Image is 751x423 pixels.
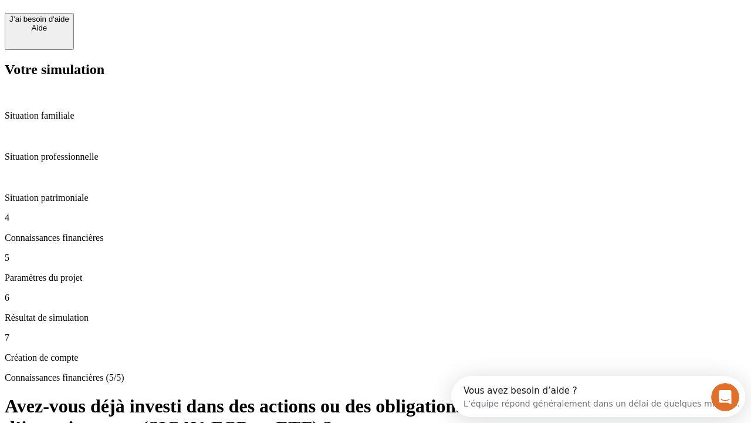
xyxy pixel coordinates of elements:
button: J’ai besoin d'aideAide [5,13,74,50]
div: J’ai besoin d'aide [9,15,69,23]
p: 4 [5,213,746,223]
iframe: Intercom live chat discovery launcher [451,376,745,417]
p: Situation familiale [5,110,746,121]
p: Situation professionnelle [5,152,746,162]
p: Situation patrimoniale [5,193,746,203]
div: Ouvrir le Messenger Intercom [5,5,323,37]
p: Paramètres du projet [5,273,746,283]
p: Connaissances financières (5/5) [5,372,746,383]
p: Création de compte [5,352,746,363]
div: Aide [9,23,69,32]
p: 6 [5,293,746,303]
p: Résultat de simulation [5,313,746,323]
p: 5 [5,253,746,263]
div: L’équipe répond généralement dans un délai de quelques minutes. [12,19,289,32]
div: Vous avez besoin d’aide ? [12,10,289,19]
p: 7 [5,333,746,343]
iframe: Intercom live chat [711,383,739,411]
h2: Votre simulation [5,62,746,78]
p: Connaissances financières [5,233,746,243]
